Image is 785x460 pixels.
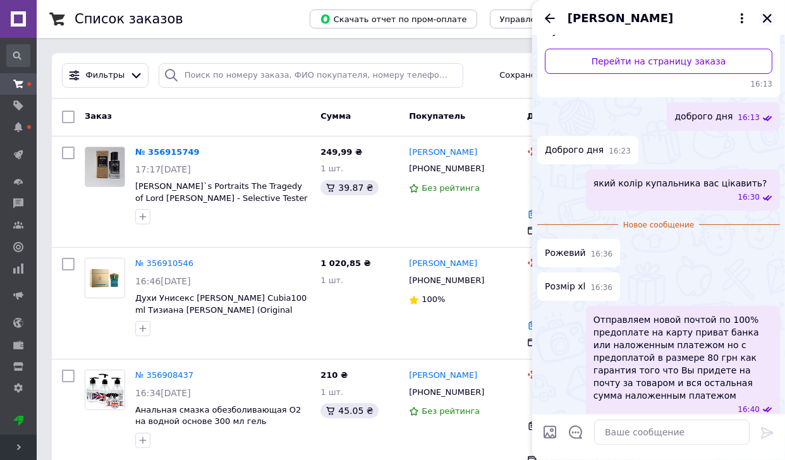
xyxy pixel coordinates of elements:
[135,293,307,326] a: Духи Унисекс [PERSON_NAME] Cubia100 ml Тизиана [PERSON_NAME] (Original Pack)
[591,249,613,260] span: 16:36 12.08.2025
[406,160,487,177] div: [PHONE_NUMBER]
[85,370,125,409] img: Фото товару
[618,220,699,231] span: Новое сообщение
[135,181,308,214] a: [PERSON_NAME]`s Portraits The Tragedy of Lord [PERSON_NAME] - Selective Tester 60ml Парфюм
[593,313,772,402] span: Отправляем новой почтой по 100% предоплате на карту приват банка или наложенным платежом но с пре...
[609,146,631,157] span: 16:23 12.08.2025
[738,404,760,415] span: 16:40 12.08.2025
[545,280,585,293] span: Розмір хl
[320,164,343,173] span: 1 шт.
[320,370,348,380] span: 210 ₴
[320,111,351,121] span: Сумма
[85,264,125,293] img: Фото товару
[422,406,480,416] span: Без рейтинга
[135,388,191,398] span: 16:34[DATE]
[320,147,362,157] span: 249,99 ₴
[320,180,378,195] div: 39.87 ₴
[320,387,343,397] span: 1 шт.
[568,10,673,27] span: [PERSON_NAME]
[85,258,125,298] a: Фото товару
[545,79,772,90] span: 16:13 12.08.2025
[320,403,378,418] div: 45.05 ₴
[500,15,599,24] span: Управление статусами
[545,49,772,74] a: Перейти на страницу заказа
[85,147,125,187] a: Фото товару
[545,246,586,260] span: Рожевий
[320,275,343,285] span: 1 шт.
[409,111,465,121] span: Покупатель
[86,70,125,82] span: Фильтры
[85,370,125,410] a: Фото товару
[422,183,480,193] span: Без рейтинга
[527,111,616,121] span: Доставка и оплата
[135,405,301,450] a: Анальная смазка обезболивающая O2 на водной основе 300 мл гель лубрикант вагинальная анальная смазка
[409,370,477,382] a: [PERSON_NAME]
[409,258,477,270] a: [PERSON_NAME]
[674,110,733,123] span: доброго дня
[159,63,463,88] input: Поиск по номеру заказа, ФИО покупателя, номеру телефона, Email, номеру накладной
[490,9,609,28] button: Управление статусами
[406,384,487,401] div: [PHONE_NUMBER]
[135,370,193,380] a: № 356908437
[760,11,775,26] button: Закрыть
[406,272,487,289] div: [PHONE_NUMBER]
[545,143,604,157] span: Доброго дня
[738,112,760,123] span: 16:13 12.08.2025
[85,111,112,121] span: Заказ
[135,276,191,286] span: 16:46[DATE]
[310,9,477,28] button: Скачать отчет по пром-оплате
[499,70,602,82] span: Сохраненные фильтры:
[568,10,750,27] button: [PERSON_NAME]
[738,192,760,203] span: 16:30 12.08.2025
[542,11,557,26] button: Назад
[409,147,477,159] a: [PERSON_NAME]
[135,258,193,268] a: № 356910546
[593,177,767,190] span: який колір купальника вас цікавить?
[135,147,200,157] a: № 356915749
[135,164,191,174] span: 17:17[DATE]
[75,11,183,27] h1: Список заказов
[320,13,467,25] span: Скачать отчет по пром-оплате
[320,258,370,268] span: 1 020,85 ₴
[590,282,612,293] span: 16:36 12.08.2025
[85,147,125,186] img: Фото товару
[422,294,445,304] span: 100%
[568,424,584,440] button: Открыть шаблоны ответов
